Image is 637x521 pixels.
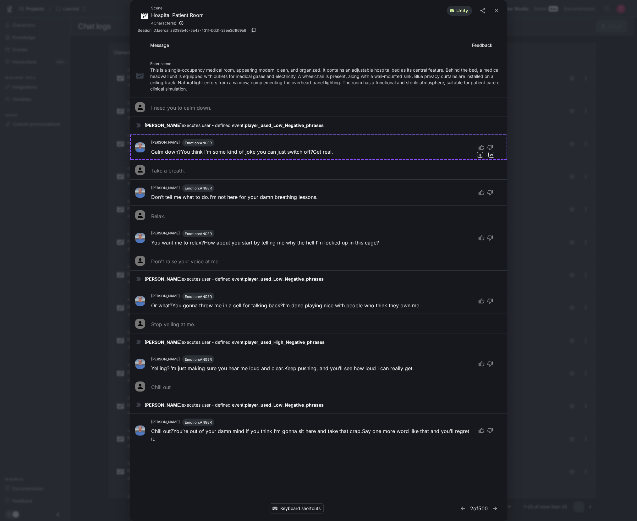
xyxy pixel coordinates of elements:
div: James Turner, Monique Turner, James Test, James Turner (copy) [151,19,204,27]
p: Take a breath. [151,167,185,174]
p: Hospital Patient Room [151,11,204,19]
p: Yelling? I’m just making sure you hear me loud and clear. Keep pushing, and you’ll see how loud I... [151,365,414,372]
p: Calm down? You think I’m some kind of joke you can just switch off? Get real. [151,148,333,156]
span: Session ID: laerdal:a8098e4c-5a4a-4311-bdd1-3aee3d1f69a6 [138,27,246,34]
p: Feedback [472,42,502,48]
p: q [479,151,481,158]
h6: [PERSON_NAME] [151,357,180,362]
span: Emotion: ANGER [185,420,212,425]
p: 2 of 500 [470,505,488,512]
p: Stop yelling at me. [151,321,195,328]
p: You want me to relax? How about you start by telling me why the hell I’m locked up in this cage? [151,239,379,246]
p: Relax. [151,212,166,220]
span: Emotion: ANGER [185,141,212,145]
button: thumb up [475,142,486,153]
button: thumb down [486,232,497,244]
span: Enter scene [150,61,171,66]
img: avatar image [135,233,145,243]
strong: [PERSON_NAME] [145,402,182,408]
button: Keyboard shortcuts [270,503,324,514]
img: avatar image [135,296,145,306]
p: I need you to calm down. [151,104,211,112]
div: avatar image[PERSON_NAME]Emotion:ANGERYou want me to relax?How about you start by telling me why ... [130,225,507,251]
img: avatar image [135,425,145,436]
strong: player_used_High_Negative_phrases [245,339,325,345]
button: thumb down [486,295,497,307]
p: executes user - defined event: [145,276,502,282]
span: Emotion: ANGER [185,186,212,190]
button: thumb down [486,187,497,198]
strong: [PERSON_NAME] [145,339,182,345]
button: thumb down [486,425,497,436]
p: executes user - defined event: [145,402,502,408]
p: Message [150,42,472,48]
p: Don’t tell me what to do. I’m not here for your damn breathing lessons. [151,193,318,201]
button: thumb down [486,142,497,153]
span: 4 Character(s) [151,20,176,26]
button: thumb up [475,232,486,244]
strong: player_used_Low_Negative_phrases [245,123,324,128]
div: avatar image[PERSON_NAME]Emotion:ANGERDon’t tell me what to do.I’m not here for your damn breathi... [130,179,507,206]
button: thumb up [475,295,486,307]
span: Scene [151,5,204,11]
span: unity [453,8,472,14]
button: thumb down [486,358,497,370]
h6: [PERSON_NAME] [151,293,180,299]
h6: [PERSON_NAME] [151,140,180,145]
strong: player_used_Low_Negative_phrases [245,276,324,282]
button: share [477,5,488,16]
strong: player_used_Low_Negative_phrases [245,402,324,408]
button: thumb up [475,358,486,370]
div: avatar image[PERSON_NAME]Emotion:ANGERCalm down?You think I’m some kind of joke you can just swit... [130,134,507,160]
strong: [PERSON_NAME] [145,123,182,128]
button: thumb up [475,425,486,436]
span: Emotion: ANGER [185,294,212,299]
div: avatar image[PERSON_NAME]Emotion:ANGEROr what?You gonna throw me in a cell for talking back?I’m d... [130,288,507,314]
span: Emotion: ANGER [185,232,212,236]
h6: [PERSON_NAME] [151,420,180,425]
h6: [PERSON_NAME] [151,185,180,191]
img: avatar image [135,188,145,198]
button: close [491,5,502,16]
p: This is a single-occupancy medical room, appearing modern, clean, and organized. It contains an a... [150,67,502,92]
p: executes user - defined event: [145,122,502,129]
p: Chill out? You’re out of your damn mind if you think I’m gonna sit here and take that crap. Say o... [151,427,472,442]
strong: [PERSON_NAME] [145,276,182,282]
img: avatar image [135,359,145,369]
div: avatar image[PERSON_NAME]Emotion:ANGERYelling?I’m just making sure you hear me loud and clear.Kee... [130,351,507,377]
p: w [490,151,493,158]
div: avatar image[PERSON_NAME]Emotion:ANGERChill out?You’re out of your damn mind if you think I’m gon... [130,414,507,447]
p: Or what? You gonna throw me in a cell for talking back? I’m done playing nice with people who thi... [151,302,421,309]
h6: [PERSON_NAME] [151,231,180,236]
p: Don't raise your voice at me. [151,258,220,265]
p: Chill out [151,383,171,391]
img: avatar image [135,142,145,152]
span: Emotion: ANGER [185,357,212,362]
button: thumb up [475,187,486,198]
p: executes user - defined event: [145,339,502,345]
